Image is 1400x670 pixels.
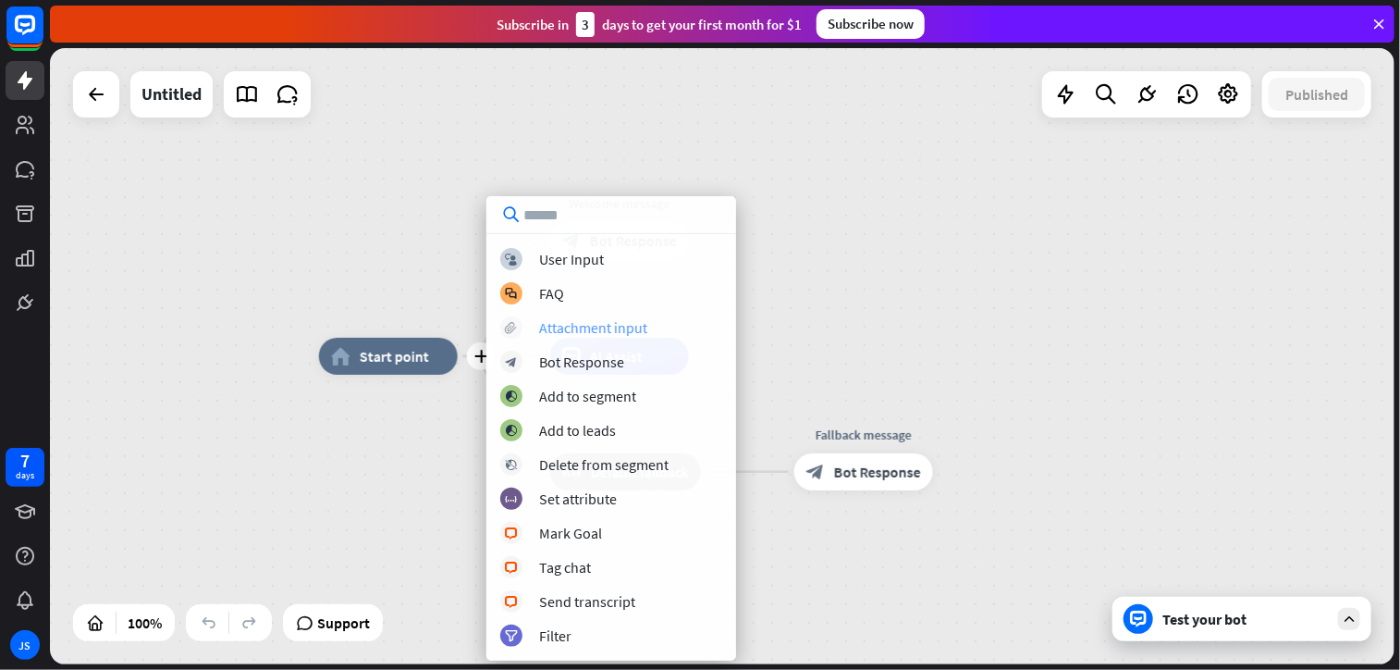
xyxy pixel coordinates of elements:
[141,71,202,118] div: Untitled
[505,527,519,540] i: block_livechat
[539,250,604,268] div: User Input
[539,318,647,337] div: Attachment input
[360,347,429,366] span: Start point
[15,7,70,63] button: Open LiveChat chat widget
[16,469,34,482] div: days
[806,463,825,481] i: block_bot_response
[10,630,40,660] div: JS
[539,627,571,645] div: Filter
[539,558,591,577] div: Tag chat
[331,347,350,366] i: home_2
[536,194,703,213] div: Welcome message
[506,254,518,266] i: block_user_input
[506,322,518,334] i: block_attachment
[506,356,518,368] i: block_bot_response
[780,426,947,444] div: Fallback message
[506,493,518,505] i: block_set_attribute
[317,608,370,638] span: Support
[505,391,518,403] i: block_add_to_segment
[817,9,925,39] div: Subscribe now
[834,463,921,481] span: Bot Response
[539,455,669,474] div: Delete from segment
[1269,78,1365,111] button: Published
[505,630,518,642] i: filter
[505,562,519,574] i: block_livechat
[473,350,487,363] i: plus
[20,453,30,469] div: 7
[539,592,635,611] div: Send transcript
[505,596,519,608] i: block_livechat
[1162,610,1329,628] div: Test your bot
[539,421,616,440] div: Add to leads
[506,288,518,300] i: block_faq
[497,12,802,37] div: Subscribe in days to get your first month for $1
[539,353,624,371] div: Bot Response
[505,425,518,437] i: block_add_to_segment
[539,490,617,508] div: Set attribute
[539,284,564,303] div: FAQ
[506,459,518,471] i: block_delete_from_segment
[539,387,636,405] div: Add to segment
[6,448,44,487] a: 7 days
[539,524,602,542] div: Mark Goal
[576,12,595,37] div: 3
[122,608,167,638] div: 100%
